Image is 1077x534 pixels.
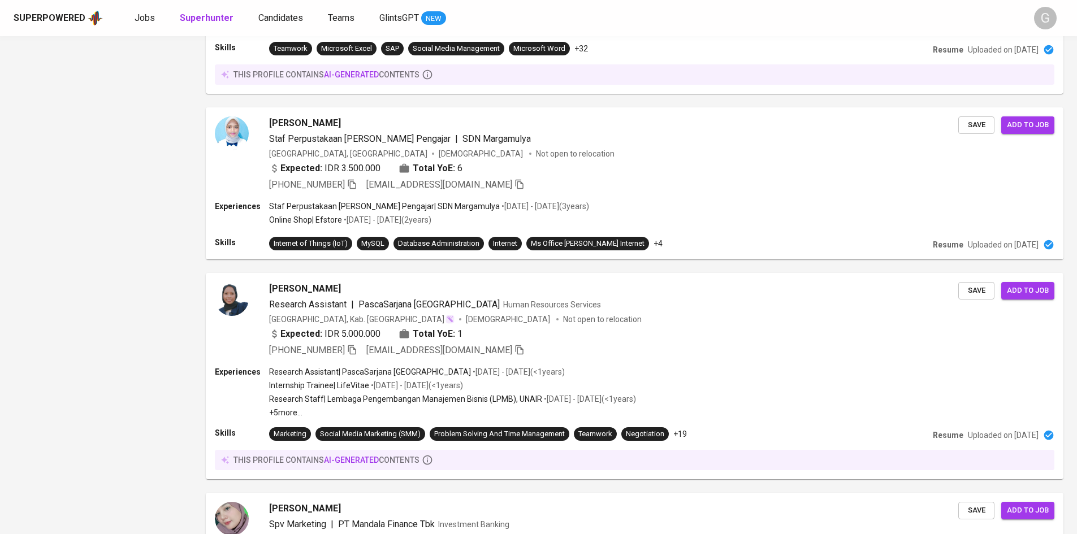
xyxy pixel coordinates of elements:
p: Research Staff | Lembaga Pengembangan Manajemen Bisnis (LPMB), UNAIR [269,393,542,405]
p: +19 [673,428,687,440]
span: [DEMOGRAPHIC_DATA] [466,314,552,325]
b: Total YoE: [413,162,455,175]
span: Staf Perpustakaan [PERSON_NAME] Pengajar [269,133,451,144]
span: [EMAIL_ADDRESS][DOMAIN_NAME] [366,179,512,190]
span: 1 [457,327,462,341]
p: • [DATE] - [DATE] ( 3 years ) [500,201,589,212]
span: Add to job [1007,119,1049,132]
img: magic_wand.svg [445,315,455,324]
div: Teamwork [274,44,308,54]
div: Superpowered [14,12,85,25]
div: Microsoft Word [513,44,565,54]
p: +5 more ... [269,407,636,418]
p: Not open to relocation [536,148,615,159]
div: Internet of Things (IoT) [274,238,348,249]
p: Research Assistant | PascaSarjana [GEOGRAPHIC_DATA] [269,366,471,377]
div: Negotiation [626,429,664,440]
button: Save [958,116,994,134]
span: [PERSON_NAME] [269,502,341,515]
span: PascaSarjana [GEOGRAPHIC_DATA] [358,299,500,310]
span: | [331,518,334,531]
p: • [DATE] - [DATE] ( <1 years ) [369,380,463,391]
p: Uploaded on [DATE] [968,44,1039,55]
span: Research Assistant [269,299,347,310]
a: [PERSON_NAME]Staf Perpustakaan [PERSON_NAME] Pengajar|SDN Margamulya[GEOGRAPHIC_DATA], [GEOGRAPHI... [206,107,1063,259]
p: Skills [215,42,269,53]
div: Social Media Marketing (SMM) [320,429,421,440]
span: Teams [328,12,354,23]
span: Add to job [1007,284,1049,297]
span: 6 [457,162,462,175]
b: Superhunter [180,12,233,23]
p: Skills [215,237,269,248]
button: Save [958,502,994,519]
button: Save [958,282,994,299]
p: Online Shop | Efstore [269,214,342,225]
div: Ms Office [PERSON_NAME] Internet [531,238,645,249]
div: G [1034,7,1057,29]
span: [EMAIL_ADDRESS][DOMAIN_NAME] [366,345,512,355]
span: | [455,132,458,146]
p: Staf Perpustakaan [PERSON_NAME] Pengajar | SDN Margamulya [269,201,500,212]
span: [DEMOGRAPHIC_DATA] [439,148,525,159]
span: [PERSON_NAME] [269,116,341,130]
img: app logo [88,10,103,27]
span: Investment Banking [438,520,509,529]
p: Resume [933,44,963,55]
p: +4 [654,238,663,249]
div: MySQL [361,238,384,249]
span: Spv Marketing [269,519,326,529]
span: Save [964,119,989,132]
button: Add to job [1001,116,1054,134]
b: Total YoE: [413,327,455,341]
span: AI-generated [324,455,379,464]
a: [PERSON_NAME]Research Assistant|PascaSarjana [GEOGRAPHIC_DATA]Human Resources Services[GEOGRAPHIC... [206,273,1063,479]
div: IDR 3.500.000 [269,162,380,175]
div: [GEOGRAPHIC_DATA], Kab. [GEOGRAPHIC_DATA] [269,314,455,325]
span: [PERSON_NAME] [269,282,341,296]
span: Jobs [135,12,155,23]
p: this profile contains contents [233,454,419,466]
b: Expected: [280,162,322,175]
div: Teamwork [578,429,612,440]
p: Internship Trainee | LifeVitae [269,380,369,391]
p: Not open to relocation [563,314,642,325]
a: Superhunter [180,11,236,25]
span: PT Mandala Finance Tbk [338,519,435,529]
p: • [DATE] - [DATE] ( 2 years ) [342,214,431,225]
p: • [DATE] - [DATE] ( <1 years ) [542,393,636,405]
a: Candidates [258,11,305,25]
b: Expected: [280,327,322,341]
img: 193acee76e9889731bad311129117c85.jpg [215,116,249,150]
span: | [351,298,354,311]
span: AI-generated [324,70,379,79]
span: SDN Margamulya [462,133,531,144]
span: Save [964,504,989,517]
p: Experiences [215,201,269,212]
p: Resume [933,239,963,250]
span: GlintsGPT [379,12,419,23]
div: SAP [386,44,399,54]
div: Database Administration [398,238,479,249]
p: • [DATE] - [DATE] ( <1 years ) [471,366,565,377]
button: Add to job [1001,282,1054,299]
div: Problem Solving And Time Management [434,429,565,440]
button: Add to job [1001,502,1054,519]
p: Skills [215,427,269,439]
span: Add to job [1007,504,1049,517]
div: Social Media Management [413,44,500,54]
span: [PHONE_NUMBER] [269,345,345,355]
span: NEW [421,13,446,24]
a: Jobs [135,11,157,25]
span: Candidates [258,12,303,23]
div: Microsoft Excel [321,44,372,54]
p: Experiences [215,366,269,377]
div: IDR 5.000.000 [269,327,380,341]
span: Human Resources Services [503,300,601,309]
div: Internet [493,238,517,249]
a: Superpoweredapp logo [14,10,103,27]
span: Save [964,284,989,297]
div: [GEOGRAPHIC_DATA], [GEOGRAPHIC_DATA] [269,148,427,159]
p: Uploaded on [DATE] [968,429,1039,441]
p: Resume [933,429,963,441]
